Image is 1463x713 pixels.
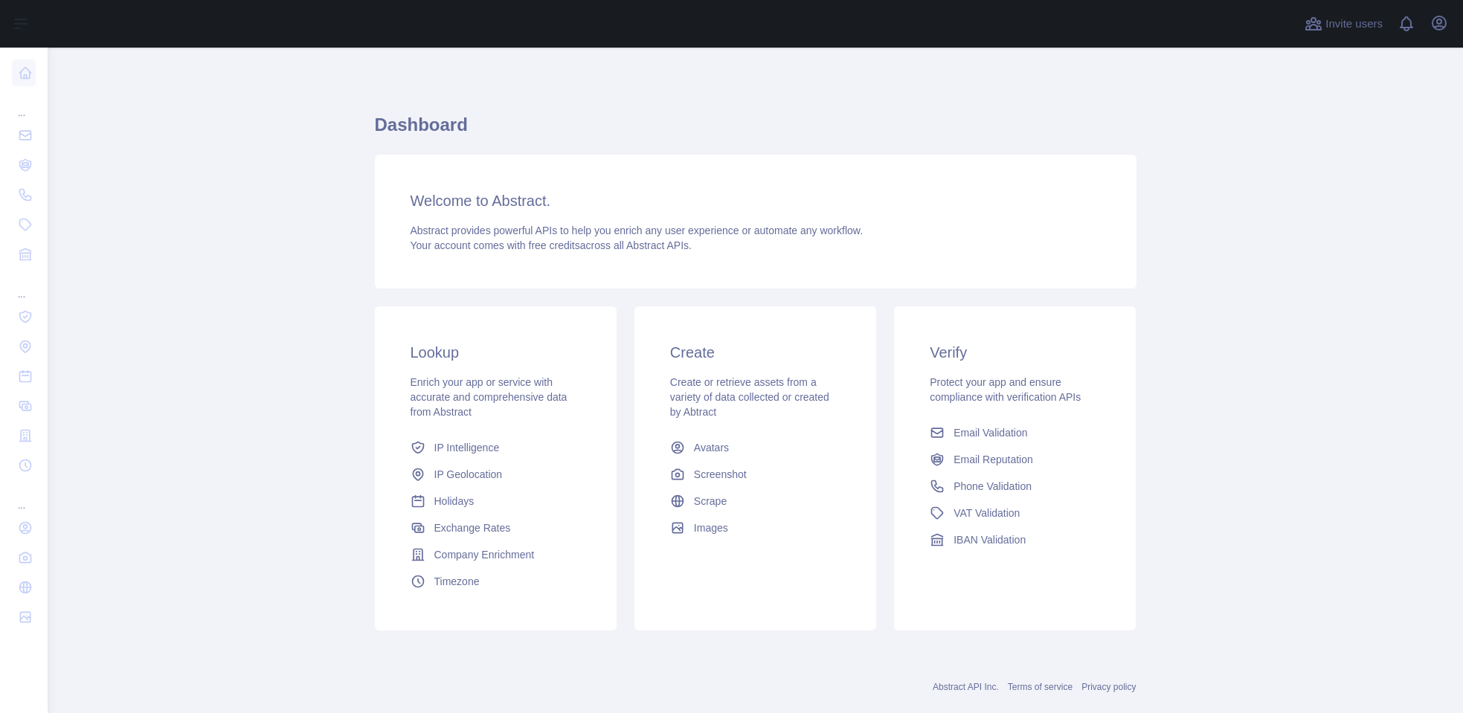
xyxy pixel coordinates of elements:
span: Create or retrieve assets from a variety of data collected or created by Abtract [670,376,829,418]
h3: Verify [930,342,1100,363]
span: Holidays [434,494,475,509]
button: Invite users [1302,12,1386,36]
span: IBAN Validation [954,532,1026,547]
span: Timezone [434,574,480,589]
a: Privacy policy [1081,682,1136,692]
a: IBAN Validation [924,526,1106,553]
span: Avatars [694,440,729,455]
a: Company Enrichment [405,541,587,568]
a: Abstract API Inc. [933,682,999,692]
span: Screenshot [694,467,747,482]
a: Timezone [405,568,587,595]
div: ... [12,89,36,119]
a: Phone Validation [924,473,1106,500]
div: ... [12,482,36,512]
a: Exchange Rates [405,514,587,541]
span: VAT Validation [954,506,1020,520]
a: Holidays [405,488,587,514]
a: Avatars [664,434,846,461]
span: Scrape [694,494,727,509]
a: VAT Validation [924,500,1106,526]
span: Phone Validation [954,479,1032,494]
span: IP Geolocation [434,467,503,482]
div: ... [12,271,36,300]
a: Email Validation [924,419,1106,446]
h3: Create [670,342,840,363]
span: Images [694,520,728,535]
a: Images [664,514,846,541]
a: Email Reputation [924,446,1106,473]
a: IP Geolocation [405,461,587,488]
span: Company Enrichment [434,547,535,562]
span: Email Validation [954,425,1027,440]
span: Exchange Rates [434,520,511,535]
span: free credits [529,239,580,251]
a: Screenshot [664,461,846,488]
span: Abstract provides powerful APIs to help you enrich any user experience or automate any workflow. [411,225,864,236]
span: Invite users [1325,16,1383,33]
h3: Welcome to Abstract. [411,190,1101,211]
h3: Lookup [411,342,581,363]
span: IP Intelligence [434,440,500,455]
span: Your account comes with across all Abstract APIs. [411,239,692,251]
span: Protect your app and ensure compliance with verification APIs [930,376,1081,403]
h1: Dashboard [375,113,1136,149]
a: Scrape [664,488,846,514]
span: Enrich your app or service with accurate and comprehensive data from Abstract [411,376,567,418]
a: IP Intelligence [405,434,587,461]
a: Terms of service [1008,682,1073,692]
span: Email Reputation [954,452,1033,467]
